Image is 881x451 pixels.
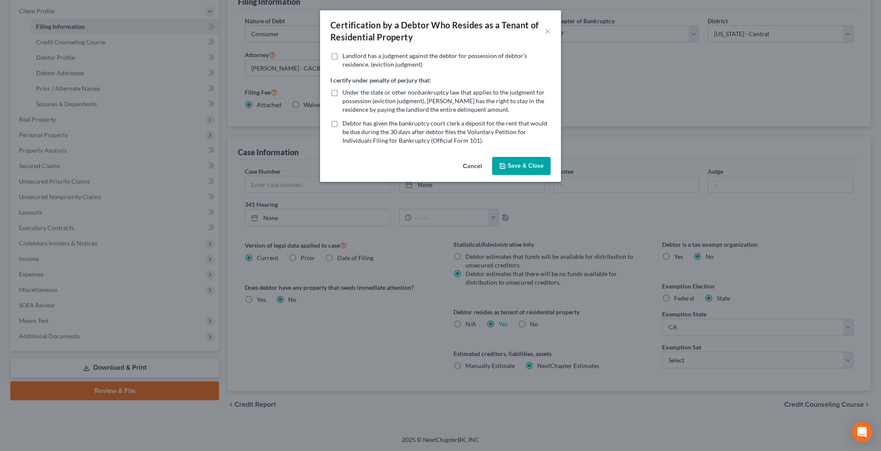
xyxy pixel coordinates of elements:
[342,52,527,68] span: Landlord has a judgment against the debtor for possession of debtor’s residence. (eviction judgment)
[456,158,489,175] button: Cancel
[330,76,431,85] label: I certify under penalty of perjury that:
[342,120,547,144] span: Debtor has given the bankruptcy court clerk a deposit for the rent that would be due during the 3...
[342,89,545,113] span: Under the state or other nonbankruptcy law that applies to the judgment for possession (eviction ...
[330,19,545,43] div: Certification by a Debtor Who Resides as a Tenant of Residential Property
[852,422,872,442] div: Open Intercom Messenger
[545,26,551,36] button: ×
[492,157,551,175] button: Save & Close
